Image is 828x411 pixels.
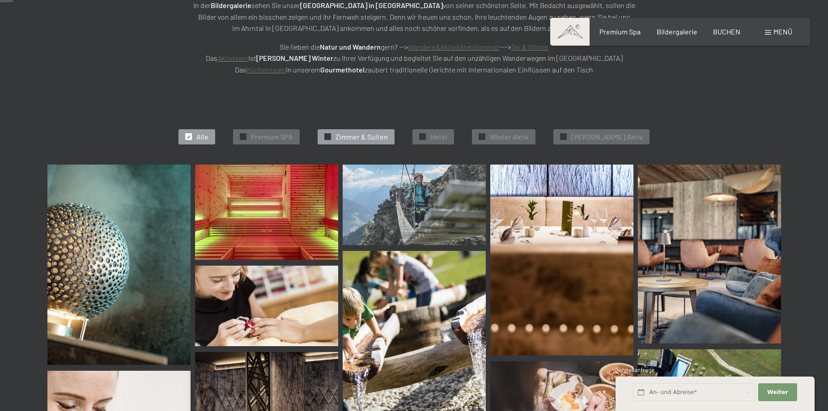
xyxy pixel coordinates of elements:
[773,27,792,36] span: Menü
[196,132,208,142] span: Alle
[195,266,338,346] img: Bildergalerie
[320,65,365,74] strong: Gourmethotel
[758,383,797,402] button: Weiter
[326,134,330,140] span: ✓
[47,165,191,365] img: Bildergalerie
[657,27,697,36] a: Bildergalerie
[191,41,638,76] p: Sie lieben die gern? --> ---> Das ist zu Ihrer Verfügung und begleitet Sie auf den unzähligen Wan...
[211,1,251,9] strong: Bildergalerie
[490,132,529,142] span: Winter Aktiv
[256,54,333,62] strong: [PERSON_NAME] Winter
[562,134,565,140] span: ✓
[480,134,484,140] span: ✓
[511,42,549,51] a: Ski & Winter
[246,65,286,74] a: Küchenteam
[242,134,245,140] span: ✓
[713,27,740,36] a: BUCHEN
[408,42,500,51] a: Wandern&AktivitätenSommer
[430,132,447,142] span: Hotel
[343,165,486,245] img: Bildergalerie
[638,165,781,343] img: Lounge - Wellnesshotel - Ahrntal - Schwarzenstein
[767,388,788,396] span: Weiter
[195,165,338,260] img: Bildergalerie
[421,134,425,140] span: ✓
[616,366,654,373] span: Schnellanfrage
[571,132,643,142] span: [PERSON_NAME] Aktiv
[320,42,381,51] strong: Natur und Wandern
[300,1,443,9] strong: [GEOGRAPHIC_DATA] in [GEOGRAPHIC_DATA]
[251,132,293,142] span: Premium SPA
[217,54,248,62] a: Aktivteam
[490,165,633,356] img: Bildergalerie
[187,134,191,140] span: ✓
[335,132,388,142] span: Zimmer & Suiten
[599,27,641,36] a: Premium Spa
